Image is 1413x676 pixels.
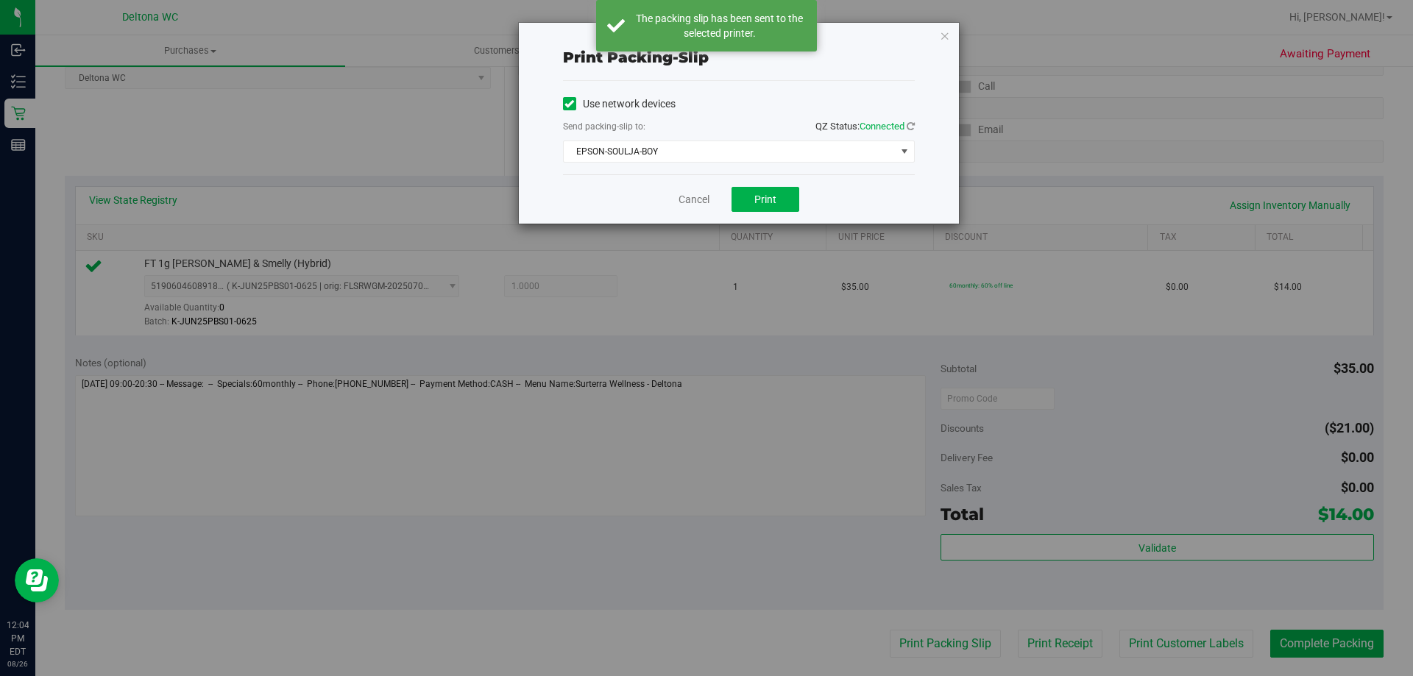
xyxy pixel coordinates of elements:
span: Connected [860,121,904,132]
a: Cancel [679,192,709,207]
iframe: Resource center [15,558,59,602]
span: Print [754,193,776,205]
span: select [895,141,913,162]
span: QZ Status: [815,121,915,132]
div: The packing slip has been sent to the selected printer. [633,11,806,40]
button: Print [732,187,799,212]
label: Send packing-slip to: [563,120,645,133]
span: EPSON-SOULJA-BOY [564,141,896,162]
label: Use network devices [563,96,676,112]
span: Print packing-slip [563,49,709,66]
